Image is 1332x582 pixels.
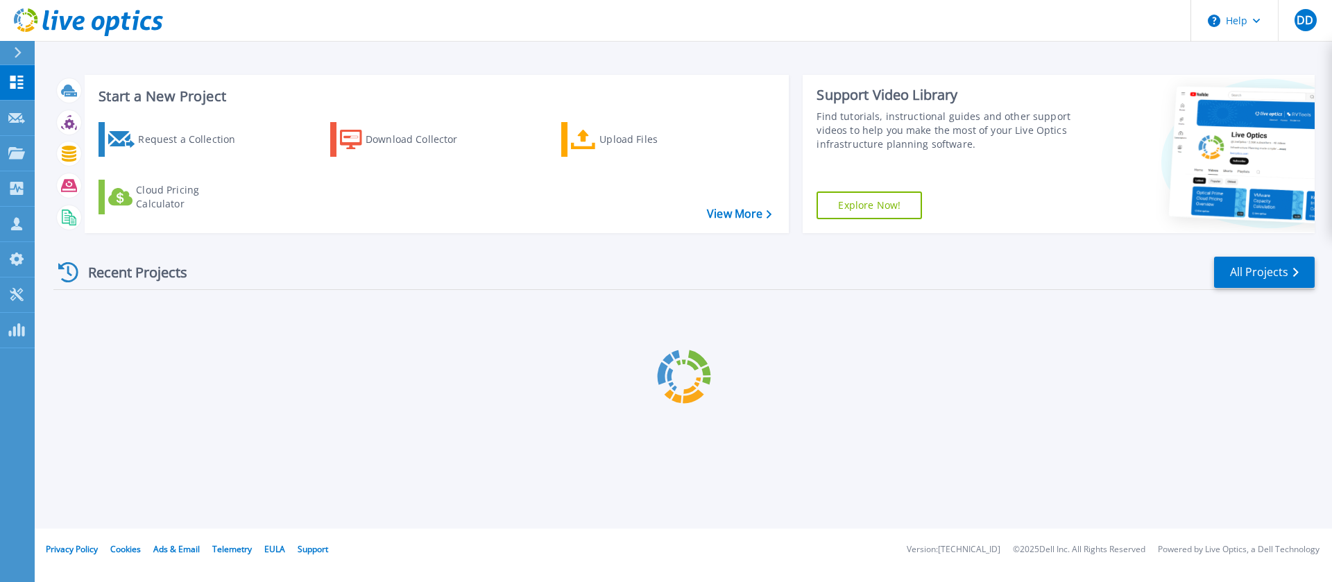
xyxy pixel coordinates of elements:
a: Support [298,543,328,555]
a: Download Collector [330,122,485,157]
a: EULA [264,543,285,555]
li: Powered by Live Optics, a Dell Technology [1158,545,1320,554]
a: Cloud Pricing Calculator [99,180,253,214]
div: Request a Collection [138,126,249,153]
h3: Start a New Project [99,89,771,104]
a: All Projects [1214,257,1315,288]
li: © 2025 Dell Inc. All Rights Reserved [1013,545,1145,554]
a: Request a Collection [99,122,253,157]
a: Telemetry [212,543,252,555]
a: Upload Files [561,122,716,157]
div: Cloud Pricing Calculator [136,183,247,211]
div: Recent Projects [53,255,206,289]
span: DD [1297,15,1313,26]
div: Find tutorials, instructional guides and other support videos to help you make the most of your L... [817,110,1077,151]
a: View More [707,207,771,221]
a: Explore Now! [817,191,922,219]
div: Download Collector [366,126,477,153]
li: Version: [TECHNICAL_ID] [907,545,1000,554]
a: Cookies [110,543,141,555]
div: Support Video Library [817,86,1077,104]
div: Upload Files [599,126,710,153]
a: Privacy Policy [46,543,98,555]
a: Ads & Email [153,543,200,555]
